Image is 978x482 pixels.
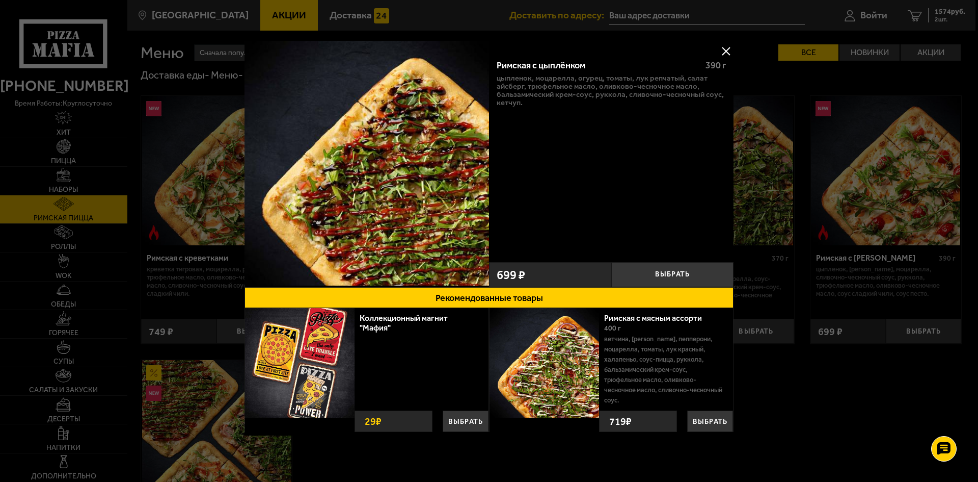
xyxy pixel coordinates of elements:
[244,41,489,287] a: Римская с цыплёнком
[607,411,634,432] strong: 719 ₽
[443,411,488,432] button: Выбрать
[687,411,733,432] button: Выбрать
[362,411,384,432] strong: 29 ₽
[244,287,733,308] button: Рекомендованные товары
[497,60,697,71] div: Римская с цыплёнком
[360,313,448,333] a: Коллекционный магнит "Мафия"
[604,313,712,323] a: Римская с мясным ассорти
[705,60,726,71] span: 390 г
[611,262,733,287] button: Выбрать
[497,74,726,107] p: цыпленок, моцарелла, огурец, томаты, лук репчатый, салат айсберг, трюфельное масло, оливково-чесн...
[604,334,725,405] p: ветчина, [PERSON_NAME], пепперони, моцарелла, томаты, лук красный, халапеньо, соус-пицца, руккола...
[244,41,489,286] img: Римская с цыплёнком
[604,324,621,333] span: 400 г
[497,269,525,281] span: 699 ₽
